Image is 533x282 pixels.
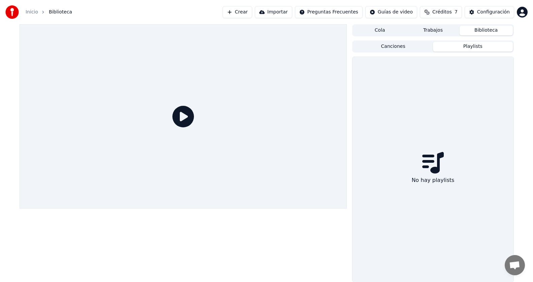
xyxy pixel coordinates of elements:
[505,255,525,275] div: Chat abierto
[49,9,72,15] span: Biblioteca
[455,9,458,15] span: 7
[26,9,72,15] nav: breadcrumb
[223,6,252,18] button: Crear
[409,174,457,187] div: No hay playlists
[365,6,417,18] button: Guías de video
[420,6,462,18] button: Créditos7
[432,9,452,15] span: Créditos
[26,9,38,15] a: Inicio
[406,26,460,35] button: Trabajos
[5,5,19,19] img: youka
[295,6,363,18] button: Preguntas Frecuentes
[460,26,513,35] button: Biblioteca
[353,42,433,52] button: Canciones
[433,42,513,52] button: Playlists
[477,9,510,15] div: Configuración
[465,6,514,18] button: Configuración
[353,26,406,35] button: Cola
[255,6,292,18] button: Importar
